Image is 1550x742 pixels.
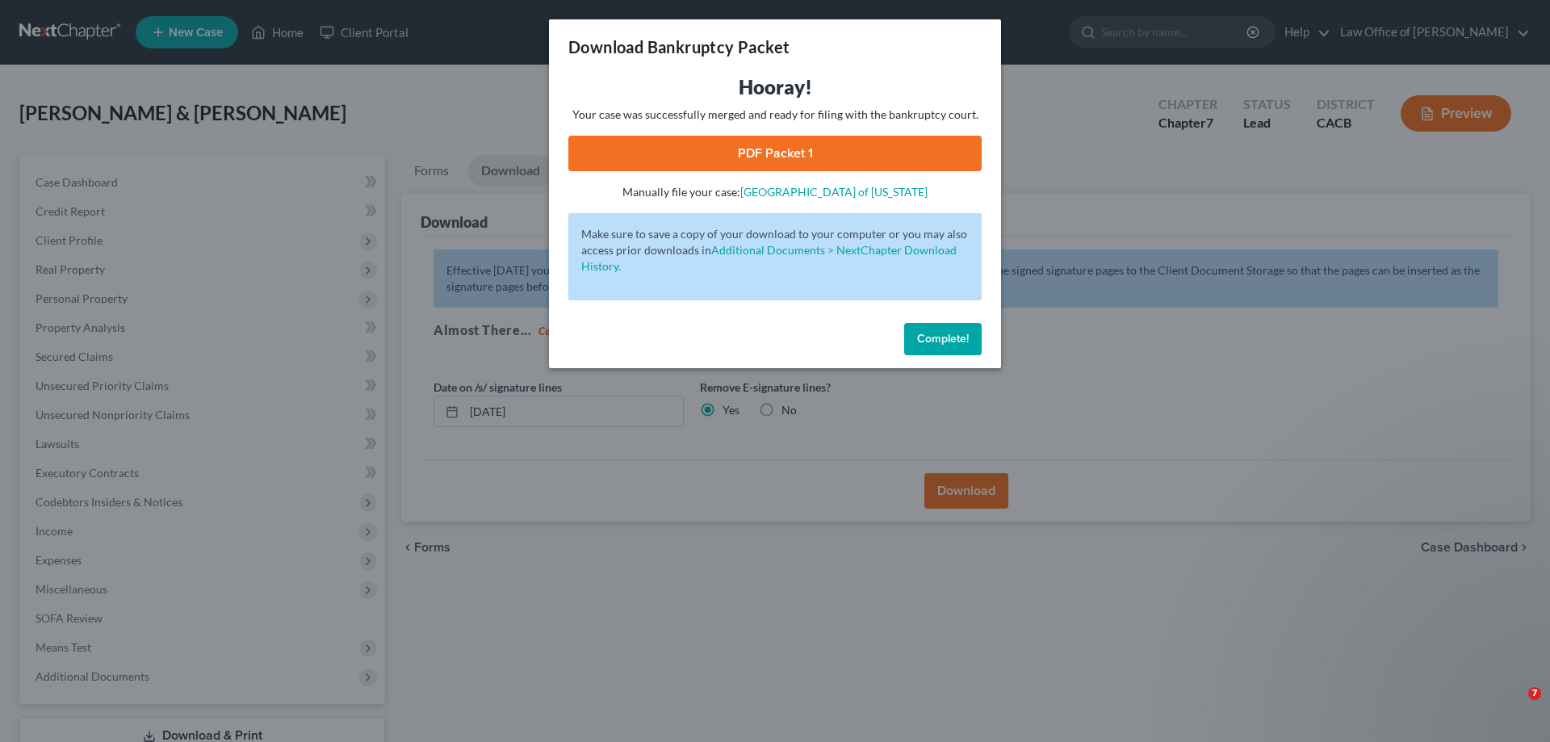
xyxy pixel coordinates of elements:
[581,243,957,273] a: Additional Documents > NextChapter Download History.
[740,185,928,199] a: [GEOGRAPHIC_DATA] of [US_STATE]
[568,184,982,200] p: Manually file your case:
[568,136,982,171] a: PDF Packet 1
[904,323,982,355] button: Complete!
[581,226,969,275] p: Make sure to save a copy of your download to your computer or you may also access prior downloads in
[1528,687,1541,700] span: 7
[568,74,982,100] h3: Hooray!
[568,36,790,58] h3: Download Bankruptcy Packet
[917,332,969,346] span: Complete!
[568,107,982,123] p: Your case was successfully merged and ready for filing with the bankruptcy court.
[1495,687,1534,726] iframe: Intercom live chat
